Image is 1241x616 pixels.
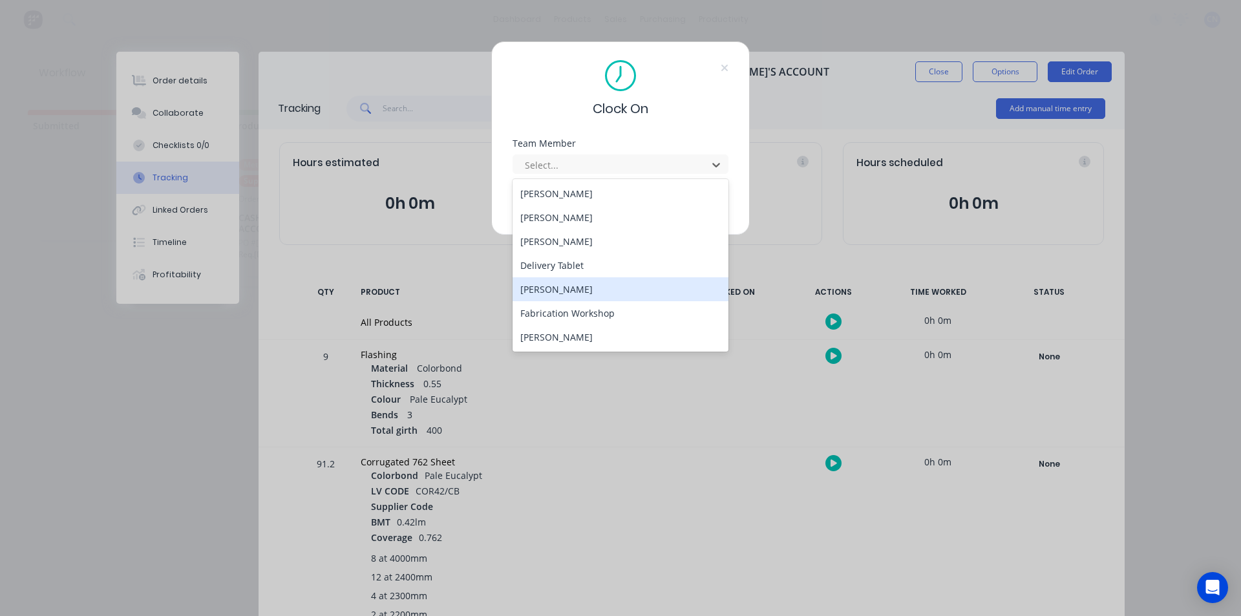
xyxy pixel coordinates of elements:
div: [PERSON_NAME] [513,277,728,301]
div: [PERSON_NAME] [513,182,728,206]
span: Clock On [593,99,648,118]
div: [PERSON_NAME] [513,206,728,229]
div: Delivery Tablet [513,253,728,277]
div: Team Member [513,139,728,148]
div: [PERSON_NAME] [513,325,728,349]
div: Open Intercom Messenger [1197,572,1228,603]
div: Fabrication Workshop [513,301,728,325]
div: [PERSON_NAME] [513,229,728,253]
